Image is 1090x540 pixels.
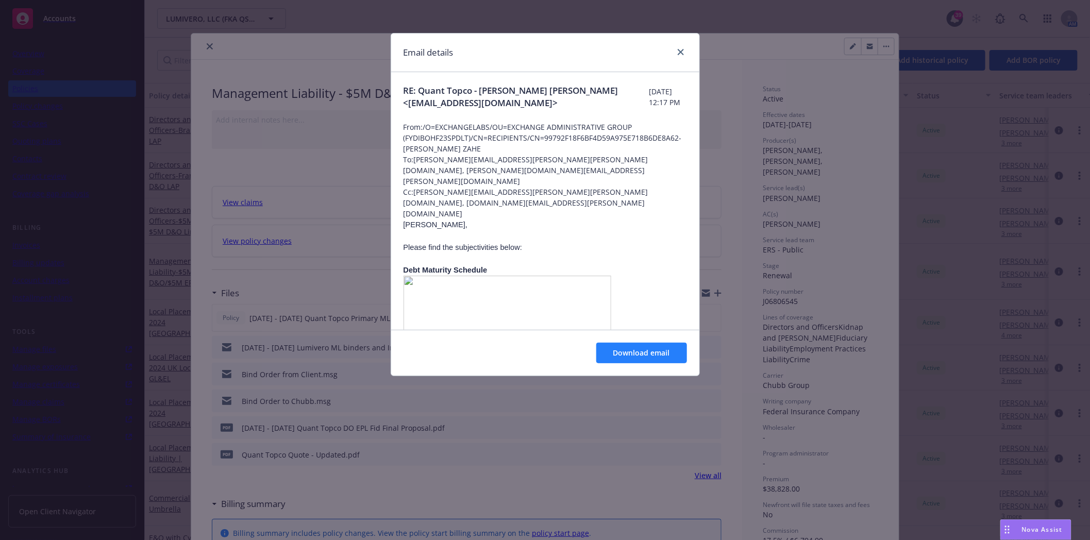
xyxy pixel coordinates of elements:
img: image005.png@01DB35DB.9C9D0E10 [404,276,612,342]
div: Drag to move [1001,520,1014,539]
button: Download email [596,343,687,363]
span: Download email [613,348,670,358]
span: Nova Assist [1022,525,1063,534]
button: Nova Assist [1000,519,1071,540]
